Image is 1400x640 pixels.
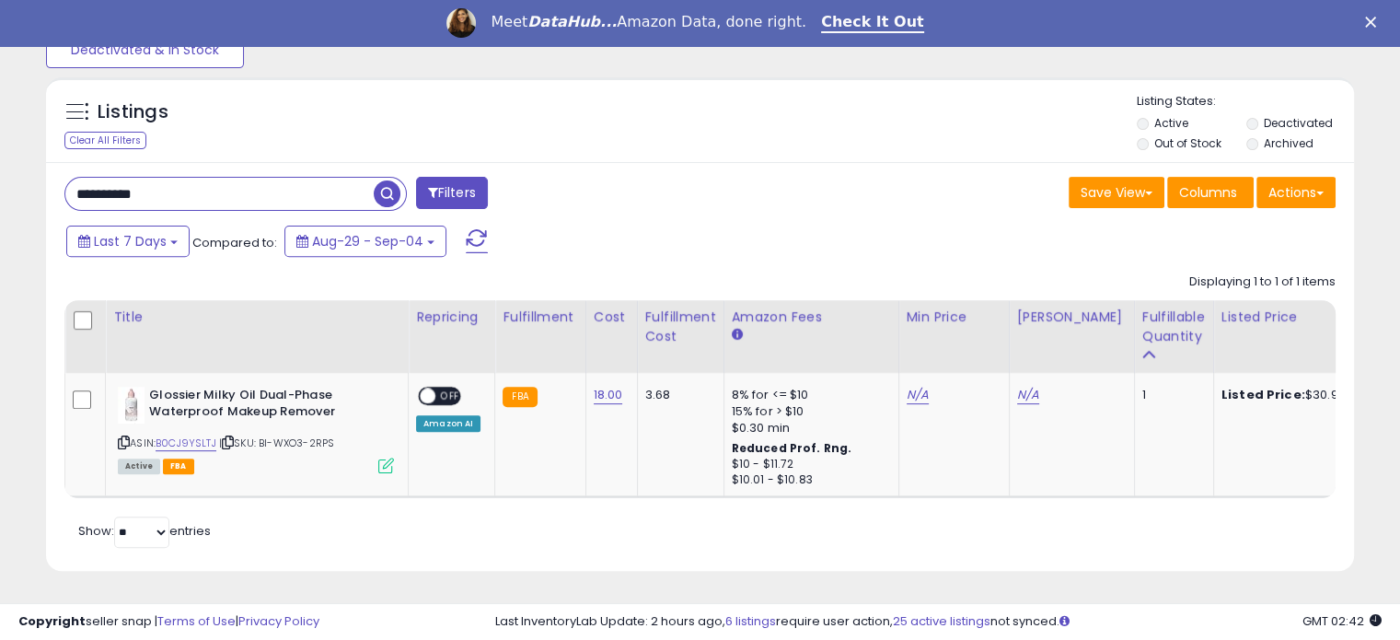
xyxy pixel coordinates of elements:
[1256,177,1336,208] button: Actions
[149,387,373,425] b: Glossier Milky Oil Dual-Phase Waterproof Makeup Remover
[46,31,244,68] button: Deactivated & In Stock
[1142,387,1199,403] div: 1
[732,440,852,456] b: Reduced Prof. Rng.
[416,308,487,327] div: Repricing
[732,387,885,403] div: 8% for <= $10
[732,308,891,327] div: Amazon Fees
[118,387,394,472] div: ASIN:
[594,308,630,327] div: Cost
[503,308,577,327] div: Fulfillment
[192,234,277,251] span: Compared to:
[163,459,194,474] span: FBA
[1221,387,1374,403] div: $30.96
[1302,612,1382,630] span: 2025-09-15 02:42 GMT
[416,415,480,432] div: Amazon AI
[1142,308,1206,346] div: Fulfillable Quantity
[645,387,710,403] div: 3.68
[66,226,190,257] button: Last 7 Days
[732,420,885,436] div: $0.30 min
[1221,308,1381,327] div: Listed Price
[78,522,211,540] span: Show: entries
[64,132,146,149] div: Clear All Filters
[1221,386,1305,403] b: Listed Price:
[1365,17,1383,28] div: Close
[821,13,924,33] a: Check It Out
[1263,135,1313,151] label: Archived
[732,327,743,343] small: Amazon Fees.
[156,436,216,451] a: B0CJ9YSLTJ
[732,472,885,488] div: $10.01 - $10.83
[1167,177,1254,208] button: Columns
[594,386,623,404] a: 18.00
[732,457,885,472] div: $10 - $11.72
[157,612,236,630] a: Terms of Use
[18,612,86,630] strong: Copyright
[893,612,990,630] a: 25 active listings
[495,613,1382,631] div: Last InventoryLab Update: 2 hours ago, require user action, not synced.
[446,8,476,38] img: Profile image for Georgie
[907,308,1001,327] div: Min Price
[907,386,929,404] a: N/A
[94,232,167,250] span: Last 7 Days
[1154,135,1221,151] label: Out of Stock
[238,612,319,630] a: Privacy Policy
[219,436,334,450] span: | SKU: BI-WXO3-2RPS
[1189,273,1336,291] div: Displaying 1 to 1 of 1 items
[732,403,885,420] div: 15% for > $10
[491,13,806,31] div: Meet Amazon Data, done right.
[118,387,145,424] img: 41AbQulgIvL._SL40_.jpg
[1069,177,1164,208] button: Save View
[416,177,488,209] button: Filters
[435,388,465,403] span: OFF
[1263,115,1332,131] label: Deactivated
[1179,183,1237,202] span: Columns
[98,99,168,125] h5: Listings
[725,612,776,630] a: 6 listings
[118,459,160,474] span: All listings currently available for purchase on Amazon
[1017,386,1039,404] a: N/A
[284,226,446,257] button: Aug-29 - Sep-04
[312,232,423,250] span: Aug-29 - Sep-04
[113,308,400,327] div: Title
[18,613,319,631] div: seller snap | |
[1137,93,1354,111] p: Listing States:
[503,387,537,407] small: FBA
[1017,308,1127,327] div: [PERSON_NAME]
[527,13,617,30] i: DataHub...
[645,308,716,346] div: Fulfillment Cost
[1154,115,1188,131] label: Active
